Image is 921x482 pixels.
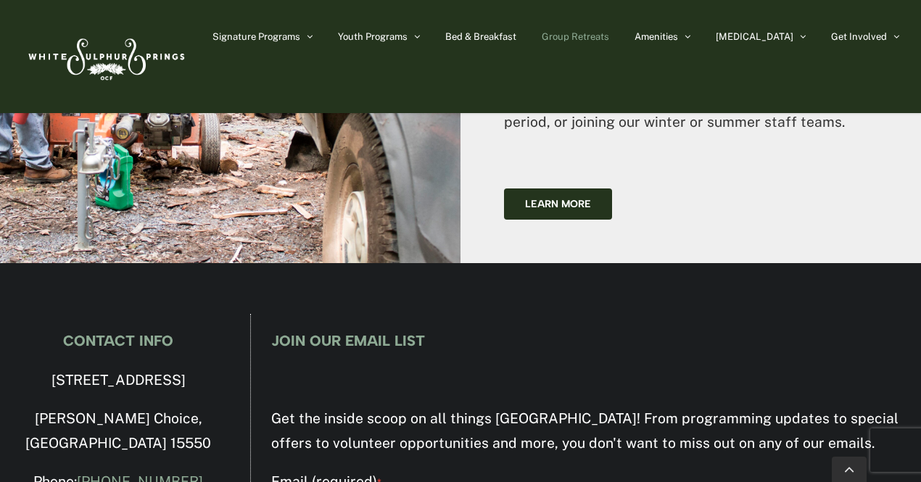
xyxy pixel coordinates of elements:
span: [MEDICAL_DATA] [716,32,793,41]
img: White Sulphur Springs Logo [22,22,189,91]
span: Amenities [635,32,678,41]
span: Signature Programs [212,32,300,41]
h4: CONTACT INFO [22,333,215,349]
a: Learn more [504,188,612,220]
span: Learn more [525,198,591,210]
p: [PERSON_NAME] Choice, [GEOGRAPHIC_DATA] 15550 [22,407,215,456]
span: Get Involved [831,32,887,41]
p: Get the inside scoop on all things [GEOGRAPHIC_DATA]! From programming updates to special offers ... [271,407,899,456]
span: Youth Programs [338,32,408,41]
span: Bed & Breakfast [445,32,516,41]
p: [STREET_ADDRESS] [22,368,215,393]
span: Group Retreats [542,32,609,41]
h4: JOIN OUR EMAIL LIST [271,333,899,349]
